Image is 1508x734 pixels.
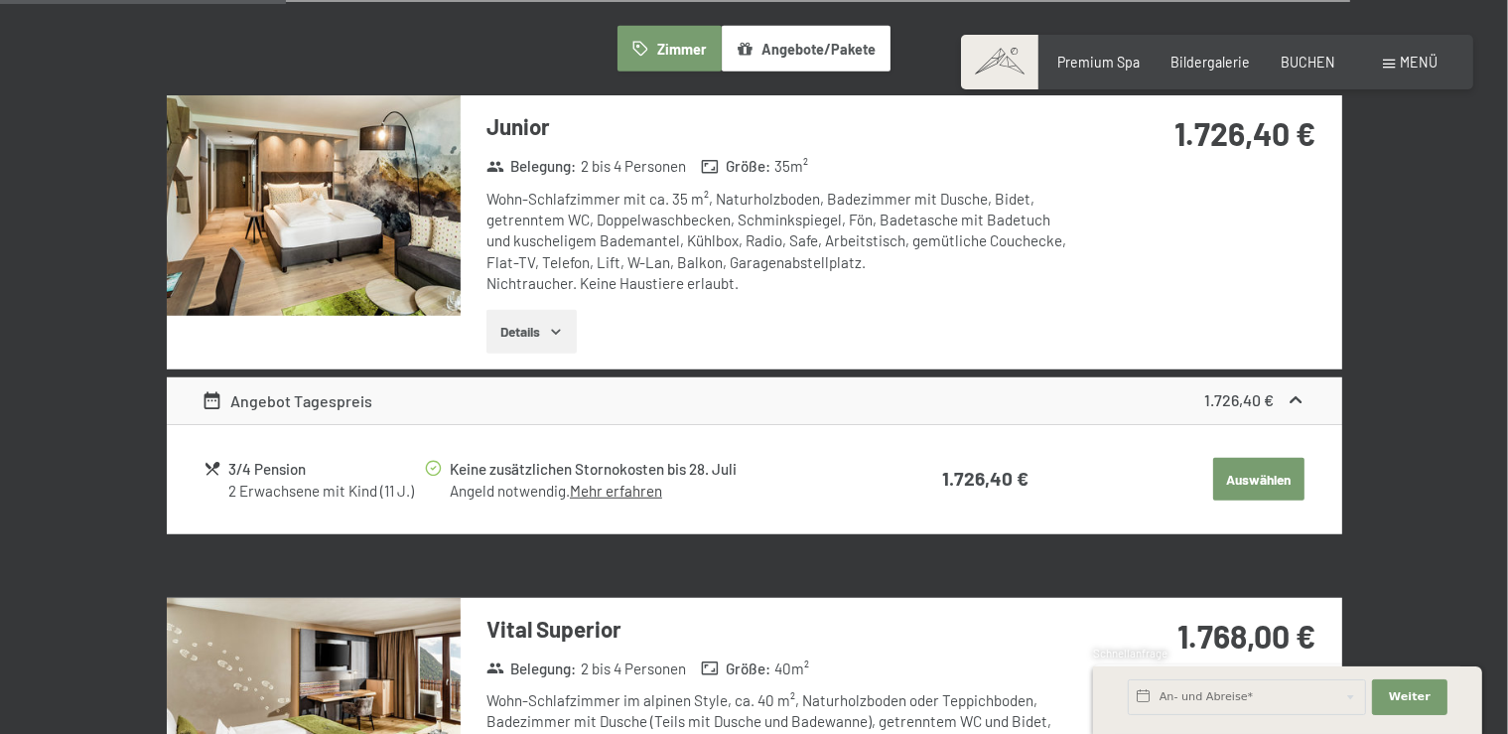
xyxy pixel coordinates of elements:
div: Angeld notwendig. [450,481,863,502]
div: 3/4 Pension [228,458,422,481]
button: Zimmer [617,26,721,72]
a: Premium Spa [1057,54,1140,71]
h3: Vital Superior [486,614,1077,645]
span: 2 bis 4 Personen [581,659,686,679]
a: Mehr erfahren [570,482,662,500]
button: Auswählen [1213,458,1304,502]
strong: Belegung : [486,659,577,679]
strong: 1.726,40 € [1174,114,1315,152]
button: Angebote/Pakete [722,26,891,72]
strong: Größe : [701,156,770,177]
span: Menü [1401,54,1439,71]
span: 2 bis 4 Personen [581,156,686,177]
a: BUCHEN [1281,54,1335,71]
button: Details [486,310,577,354]
div: 2 Erwachsene mit Kind (11 J.) [228,481,422,502]
span: Schnellanfrage [1093,647,1167,660]
span: Weiter [1389,689,1431,705]
strong: Belegung : [486,156,577,177]
strong: Größe : [701,659,770,679]
span: 35 m² [774,156,808,177]
div: Keine zusätzlichen Stornokosten bis 28. Juli [450,458,863,481]
div: Wohn-Schlafzimmer mit ca. 35 m², Naturholzboden, Badezimmer mit Dusche, Bidet, getrenntem WC, Dop... [486,189,1077,294]
div: Angebot Tagespreis1.726,40 € [167,377,1342,425]
img: mss_renderimg.php [167,95,461,316]
h3: Junior [486,111,1077,142]
button: Weiter [1372,679,1447,715]
a: Bildergalerie [1170,54,1250,71]
div: Angebot Tagespreis [202,389,372,413]
strong: 1.726,40 € [1204,390,1274,409]
strong: 1.726,40 € [942,467,1028,490]
strong: 1.768,00 € [1177,617,1315,655]
span: 40 m² [774,659,809,679]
